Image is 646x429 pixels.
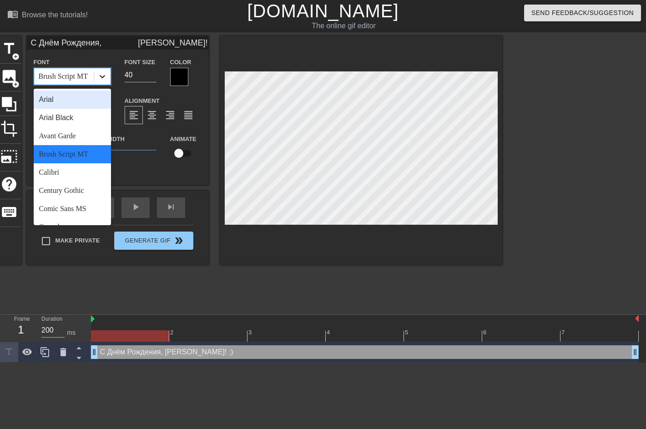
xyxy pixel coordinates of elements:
[170,135,197,144] label: Animate
[327,328,332,337] div: 4
[146,110,157,121] span: format_align_center
[34,91,111,109] div: Arial
[635,315,639,322] img: bound-end.png
[561,328,566,337] div: 7
[90,348,99,357] span: drag_handle
[7,315,35,341] div: Frame
[483,328,488,337] div: 6
[524,5,641,21] button: Send Feedback/Suggestion
[34,109,111,127] div: Arial Black
[118,235,189,246] span: Generate Gif
[173,235,184,246] span: double_arrow
[170,58,192,67] label: Color
[41,317,62,322] label: Duration
[12,81,20,88] span: add_circle
[22,11,88,19] div: Browse the tutorials!
[12,53,20,61] span: add_circle
[34,58,50,67] label: Font
[34,218,111,236] div: Consolas
[0,203,18,221] span: keyboard
[248,328,253,337] div: 3
[405,328,410,337] div: 5
[170,328,175,337] div: 2
[130,202,141,212] span: play_arrow
[0,176,18,193] span: help
[247,1,399,21] a: [DOMAIN_NAME]
[0,68,18,85] span: image
[166,202,177,212] span: skip_next
[0,120,18,137] span: crop
[125,58,156,67] label: Font Size
[165,110,176,121] span: format_align_right
[128,110,139,121] span: format_align_left
[7,9,18,20] span: menu_book
[0,148,18,165] span: photo_size_select_large
[0,40,18,57] span: title
[34,127,111,145] div: Avant Garde
[39,71,88,82] div: Brush Script MT
[531,7,634,19] span: Send Feedback/Suggestion
[183,110,194,121] span: format_align_justify
[34,182,111,200] div: Century Gothic
[34,200,111,218] div: Comic Sans MS
[125,96,160,106] label: Alignment
[220,20,467,31] div: The online gif editor
[67,328,76,338] div: ms
[34,163,111,182] div: Calibri
[56,236,100,245] span: Make Private
[34,145,111,163] div: Brush Script MT
[631,348,640,357] span: drag_handle
[14,322,28,338] div: 1
[114,232,193,250] button: Generate Gif
[7,9,88,23] a: Browse the tutorials!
